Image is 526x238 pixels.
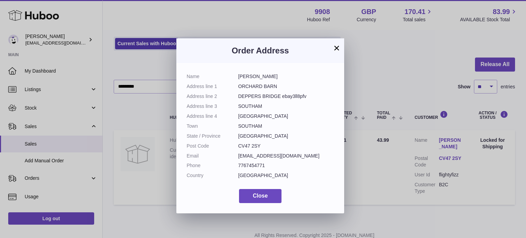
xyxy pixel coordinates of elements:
[187,133,238,139] dt: State / Province
[187,162,238,169] dt: Phone
[238,73,334,80] dd: [PERSON_NAME]
[238,162,334,169] dd: 7767454771
[187,172,238,179] dt: Country
[239,189,281,203] button: Close
[238,83,334,90] dd: ORCHARD BARN
[238,172,334,179] dd: [GEOGRAPHIC_DATA]
[238,103,334,110] dd: SOUTHAM
[253,193,268,199] span: Close
[187,153,238,159] dt: Email
[187,93,238,100] dt: Address line 2
[187,143,238,149] dt: Post Code
[238,113,334,120] dd: [GEOGRAPHIC_DATA]
[187,45,334,56] h3: Order Address
[187,73,238,80] dt: Name
[238,153,334,159] dd: [EMAIL_ADDRESS][DOMAIN_NAME]
[187,113,238,120] dt: Address line 4
[333,44,341,52] button: ×
[238,123,334,129] dd: SOUTHAM
[187,103,238,110] dt: Address line 3
[238,133,334,139] dd: [GEOGRAPHIC_DATA]
[187,123,238,129] dt: Town
[187,83,238,90] dt: Address line 1
[238,93,334,100] dd: DEPPERS BRIDGE ebay3ll8pfv
[238,143,334,149] dd: CV47 2SY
